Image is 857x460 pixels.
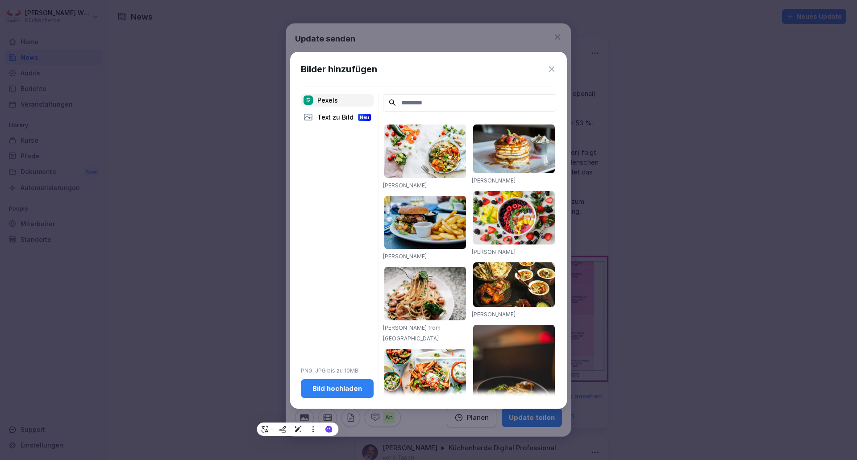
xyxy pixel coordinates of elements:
[472,177,516,184] a: [PERSON_NAME]
[384,124,466,178] img: pexels-photo-1640777.jpeg
[301,379,374,398] button: Bild hochladen
[383,324,441,342] a: [PERSON_NAME] from [GEOGRAPHIC_DATA]
[472,311,516,318] a: [PERSON_NAME]
[384,267,466,320] img: pexels-photo-1279330.jpeg
[473,262,555,307] img: pexels-photo-958545.jpeg
[472,249,516,255] a: [PERSON_NAME]
[384,196,466,249] img: pexels-photo-70497.jpeg
[473,124,555,173] img: pexels-photo-376464.jpeg
[301,62,377,76] h1: Bilder hinzufügen
[301,367,374,375] p: PNG, JPG bis zu 10MB
[473,325,555,449] img: pexels-photo-842571.jpeg
[383,182,427,189] a: [PERSON_NAME]
[308,384,366,394] div: Bild hochladen
[358,114,371,121] div: Neu
[383,253,427,260] a: [PERSON_NAME]
[301,94,374,107] div: Pexels
[301,111,374,124] div: Text zu Bild
[304,95,313,105] img: pexels.png
[384,349,466,410] img: pexels-photo-1640772.jpeg
[473,191,555,245] img: pexels-photo-1099680.jpeg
